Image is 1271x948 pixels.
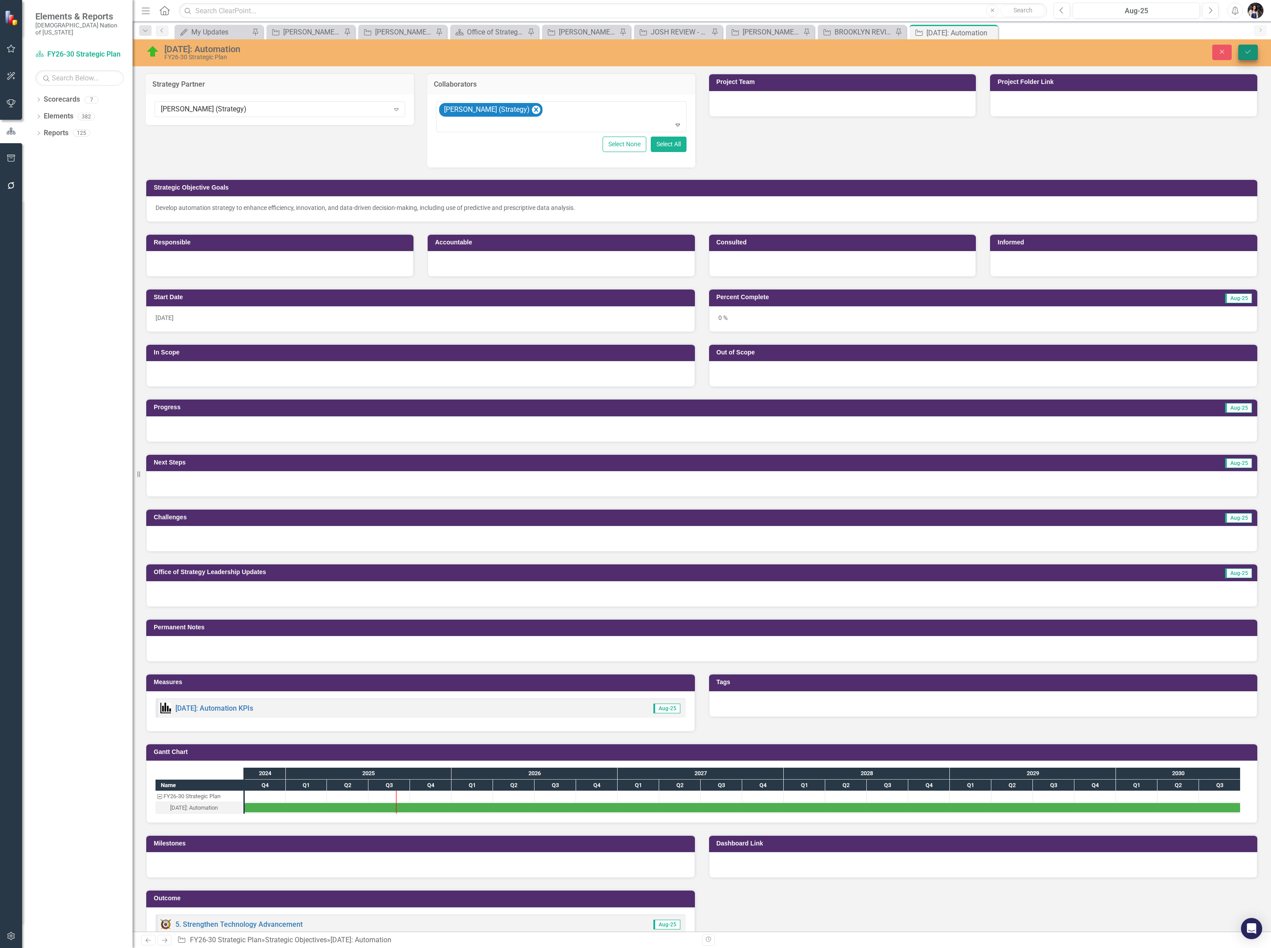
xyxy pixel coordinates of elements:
h3: Out of Scope [717,349,1253,356]
div: FY26-30 Strategic Plan [164,54,779,61]
div: 125 [73,129,90,137]
div: 2028 [784,768,950,779]
span: Elements & Reports [35,11,124,22]
div: Q4 [742,780,784,791]
h3: Strategic Objective Goals [154,184,1253,191]
div: [PERSON_NAME]'s Team's SOs FY20-FY25 [375,27,433,38]
div: [PERSON_NAME] (Strategy) [161,104,389,114]
div: FY26-30 Strategic Plan [156,791,243,802]
span: Aug-25 [653,920,680,929]
div: 2024 [245,768,286,779]
div: 7 [84,96,99,103]
img: Layla Freeman [1248,3,1263,19]
a: Office of Strategy Continuous Improvement Initiatives [452,27,525,38]
div: Q3 [701,780,742,791]
div: Q2 [825,780,867,791]
div: Q1 [286,780,327,791]
div: BROOKLYN REVIEW [835,27,893,38]
div: 2030 [1116,768,1241,779]
h3: Milestones [154,840,691,847]
button: Select All [651,137,687,152]
div: [PERSON_NAME] (Strategy) [441,103,531,116]
h3: Start Date [154,294,691,301]
div: [DATE]: Automation [330,936,391,944]
a: JOSH REVIEW - CAPITAL [636,27,709,38]
div: [PERSON_NAME] REVIEW [559,27,617,38]
div: Q2 [991,780,1033,791]
div: 5.2.16: Automation [156,802,243,814]
div: Q3 [1199,780,1241,791]
a: [DATE]: Automation KPIs [175,704,253,712]
h3: Outcome [154,895,691,902]
div: Q2 [327,780,368,791]
div: Q1 [451,780,493,791]
input: Search Below... [35,70,124,86]
div: Q3 [867,780,908,791]
div: My Updates [191,27,250,38]
div: 2027 [618,768,784,779]
div: Q3 [368,780,410,791]
a: FY26-30 Strategic Plan [190,936,262,944]
div: [PERSON_NAME]'s Team's Action Plans [283,27,341,38]
img: ClearPoint Strategy [4,10,20,26]
div: [PERSON_NAME] REVIEW - SOs [743,27,801,38]
div: FY26-30 Strategic Plan [163,791,220,802]
div: Task: Start date: 2024-10-01 End date: 2030-09-30 [156,802,243,814]
h3: Consulted [717,239,972,246]
div: Q1 [1116,780,1157,791]
div: 2029 [950,768,1116,779]
div: Q4 [1074,780,1116,791]
h3: Collaborators [434,80,689,88]
a: Elements [44,111,73,122]
h3: Dashboard Link [717,840,1253,847]
div: 2025 [286,768,451,779]
div: Q3 [1033,780,1074,791]
div: Q4 [576,780,618,791]
a: Reports [44,128,68,138]
div: Remove Brooke Johnson (Strategy) [532,106,540,114]
div: Q1 [784,780,825,791]
a: [PERSON_NAME]'s Team's SOs FY20-FY25 [360,27,433,38]
span: Aug-25 [1225,458,1252,468]
span: Aug-25 [1225,568,1252,578]
a: Strategic Objectives [265,936,327,944]
h3: Progress [154,404,693,411]
a: BROOKLYN REVIEW [820,27,893,38]
div: Q4 [245,780,286,791]
div: Task: FY26-30 Strategic Plan Start date: 2024-10-01 End date: 2024-10-02 [156,791,243,802]
h3: Measures [154,679,691,685]
div: [DATE]: Automation [926,27,996,38]
div: [DATE]: Automation [170,802,218,814]
div: Task: Start date: 2024-10-01 End date: 2030-09-30 [245,803,1240,812]
h3: In Scope [154,349,691,356]
div: Q2 [493,780,535,791]
div: 382 [78,113,95,120]
button: Aug-25 [1073,3,1200,19]
h3: Informed [998,239,1253,246]
div: Q1 [950,780,991,791]
div: Aug-25 [1076,6,1197,16]
div: JOSH REVIEW - CAPITAL [651,27,709,38]
h3: Challenges [154,514,750,521]
div: » » [177,935,695,945]
img: On Target [146,45,160,59]
div: 2026 [451,768,618,779]
img: Performance Management [160,703,171,713]
input: Search ClearPoint... [179,3,1047,19]
div: Q3 [535,780,576,791]
h3: Percent Complete [717,294,1067,301]
div: Q2 [1157,780,1199,791]
span: Aug-25 [1225,403,1252,413]
span: [DATE] [156,314,174,321]
img: Focus Area [160,919,171,929]
a: Scorecards [44,95,80,105]
div: Office of Strategy Continuous Improvement Initiatives [467,27,525,38]
h3: Next Steps [154,459,741,466]
h3: Accountable [435,239,691,246]
h3: Tags [717,679,1253,685]
a: [PERSON_NAME] REVIEW [544,27,617,38]
h3: Office of Strategy Leadership Updates [154,569,1035,575]
span: Search [1013,7,1032,14]
div: Q4 [410,780,451,791]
